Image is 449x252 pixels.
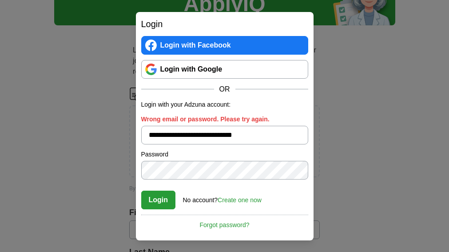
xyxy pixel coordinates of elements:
button: Login [141,191,176,209]
a: Login with Facebook [141,36,308,55]
label: Password [141,150,308,159]
span: OR [214,84,235,95]
a: Create one now [218,196,262,204]
a: Login with Google [141,60,308,79]
a: Forgot password? [141,215,308,230]
p: Login with your Adzuna account: [141,100,308,109]
h2: Login [141,17,308,31]
div: No account? [183,190,262,205]
label: Wrong email or password. Please try again. [141,115,308,124]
